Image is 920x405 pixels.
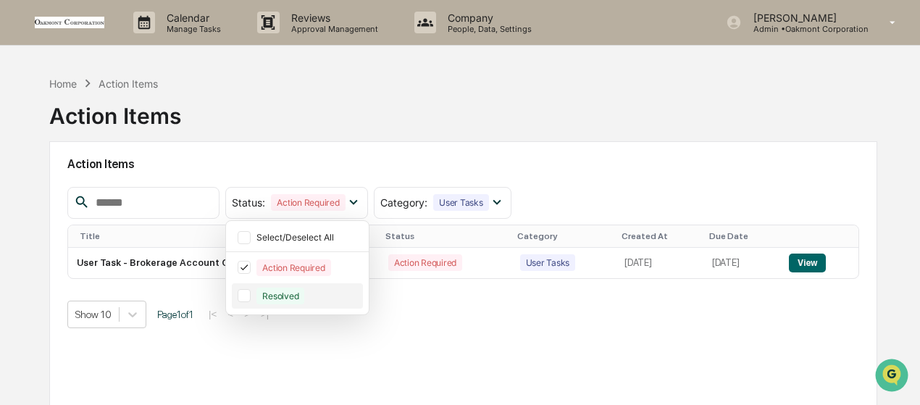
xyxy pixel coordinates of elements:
p: How can we help? [14,30,264,53]
button: < [223,308,238,320]
a: 🖐️Preclearance [9,176,99,202]
iframe: Open customer support [874,357,913,396]
img: 1746055101610-c473b297-6a78-478c-a979-82029cc54cd1 [14,110,41,136]
a: View [789,257,826,268]
div: We're available if you need us! [49,125,183,136]
td: [DATE] [703,248,780,278]
h2: Action Items [67,157,859,171]
div: Action Required [388,254,462,271]
div: 🖐️ [14,183,26,195]
img: logo [35,17,104,28]
p: Calendar [155,12,228,24]
div: Status [385,231,506,241]
div: User Tasks [520,254,576,271]
div: Action Required [271,194,345,211]
div: Title [80,231,374,241]
button: View [789,254,826,272]
span: Data Lookup [29,209,91,224]
div: 🔎 [14,211,26,222]
div: Action Items [49,91,181,129]
span: Category : [380,196,427,209]
div: Start new chat [49,110,238,125]
div: Created At [622,231,698,241]
div: Category [517,231,611,241]
a: 🔎Data Lookup [9,204,97,230]
p: Company [436,12,539,24]
div: Action Items [99,78,158,90]
span: Status : [232,196,265,209]
div: Select/Deselect All [256,232,360,243]
div: 🗄️ [105,183,117,195]
button: |< [204,308,221,320]
div: Action Required [256,259,330,276]
p: Manage Tasks [155,24,228,34]
td: [DATE] [616,248,703,278]
span: Attestations [120,182,180,196]
p: [PERSON_NAME] [742,12,869,24]
p: Admin • Oakmont Corporation [742,24,869,34]
div: Due Date [709,231,774,241]
div: User Tasks [433,194,489,211]
span: Page 1 of 1 [157,309,193,320]
div: Home [49,78,77,90]
td: User Task - Brokerage Account Connection [68,248,380,278]
p: Reviews [280,12,385,24]
p: Approval Management [280,24,385,34]
span: Pylon [144,245,175,256]
a: Powered byPylon [102,244,175,256]
p: People, Data, Settings [436,24,539,34]
a: 🗄️Attestations [99,176,185,202]
button: Start new chat [246,114,264,132]
span: Preclearance [29,182,93,196]
div: Resolved [256,288,304,304]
